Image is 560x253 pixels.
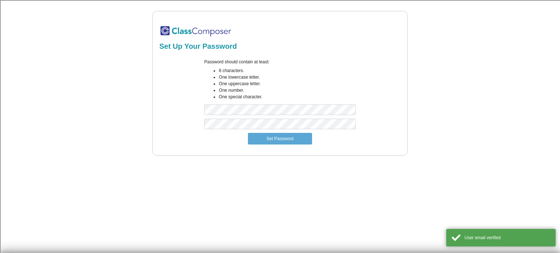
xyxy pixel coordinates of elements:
[248,133,312,145] button: Set Password
[219,74,355,80] li: One lowercase letter.
[219,67,355,74] li: 8 characters.
[159,42,401,51] h2: Set Up Your Password
[219,80,355,87] li: One uppercase letter.
[204,59,269,65] label: Password should contain at least:
[219,94,355,100] li: One special character.
[464,234,550,241] div: User email verified
[219,87,355,94] li: One number.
